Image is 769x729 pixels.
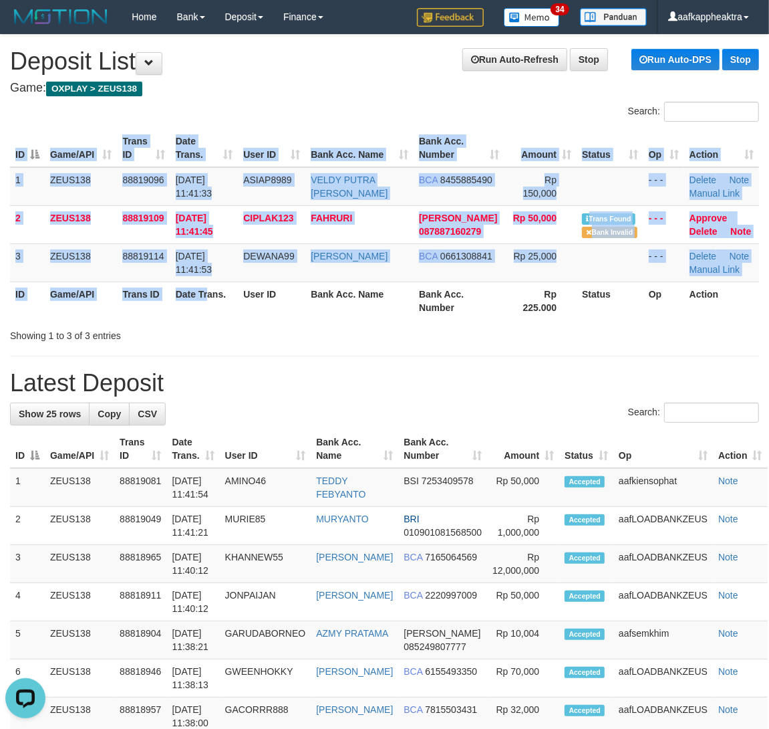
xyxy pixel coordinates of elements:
[10,403,90,425] a: Show 25 rows
[305,282,414,320] th: Bank Acc. Name
[440,175,492,185] span: Copy 8455885490 to clipboard
[422,476,474,486] span: Copy 7253409578 to clipboard
[114,430,166,468] th: Trans ID: activate to sort column ascending
[718,704,738,715] a: Note
[45,205,117,243] td: ZEUS138
[419,251,438,262] span: BCA
[404,641,466,652] span: Copy 085249807777 to clipboard
[730,175,750,185] a: Note
[570,48,608,71] a: Stop
[664,102,759,122] input: Search:
[689,213,728,223] a: Approve
[643,282,684,320] th: Op
[316,666,393,677] a: [PERSON_NAME]
[417,8,484,27] img: Feedback.jpg
[582,213,635,225] span: Similar transaction found
[730,226,751,237] a: Note
[425,590,477,601] span: Copy 2220997009 to clipboard
[565,667,605,678] span: Accepted
[404,527,482,538] span: Copy 010901081568500 to clipboard
[166,468,219,507] td: [DATE] 11:41:54
[10,621,45,659] td: 5
[114,621,166,659] td: 88818904
[10,48,759,75] h1: Deposit List
[5,5,45,45] button: Open LiveChat chat widget
[10,430,45,468] th: ID: activate to sort column descending
[10,583,45,621] td: 4
[122,251,164,262] span: 88819114
[238,129,305,167] th: User ID: activate to sort column ascending
[487,430,559,468] th: Amount: activate to sort column ascending
[220,621,311,659] td: GARUDABORNEO
[117,129,170,167] th: Trans ID: activate to sort column ascending
[10,324,311,342] div: Showing 1 to 3 of 3 entries
[631,49,720,70] a: Run Auto-DPS
[582,227,637,238] span: Bank is not match
[404,552,422,562] span: BCA
[114,545,166,583] td: 88818965
[98,409,121,419] span: Copy
[114,507,166,545] td: 88819049
[10,507,45,545] td: 2
[404,590,422,601] span: BCA
[10,205,45,243] td: 2
[45,282,117,320] th: Game/API
[166,430,219,468] th: Date Trans.: activate to sort column ascending
[10,243,45,282] td: 3
[176,175,212,199] span: [DATE] 11:41:33
[220,659,311,698] td: GWEENHOKKY
[220,507,311,545] td: MURIE85
[504,129,577,167] th: Amount: activate to sort column ascending
[580,8,647,26] img: panduan.png
[10,167,45,206] td: 1
[722,49,759,70] a: Stop
[487,621,559,659] td: Rp 10,004
[114,468,166,507] td: 88819081
[487,583,559,621] td: Rp 50,000
[487,507,559,545] td: Rp 1,000,000
[170,282,239,320] th: Date Trans.
[551,3,569,15] span: 34
[45,430,114,468] th: Game/API: activate to sort column ascending
[643,167,684,206] td: - - -
[514,251,557,262] span: Rp 25,000
[220,468,311,507] td: AMINO46
[718,628,738,639] a: Note
[577,129,643,167] th: Status: activate to sort column ascending
[45,545,114,583] td: ZEUS138
[504,8,560,27] img: Button%20Memo.svg
[45,621,114,659] td: ZEUS138
[166,621,219,659] td: [DATE] 11:38:21
[220,583,311,621] td: JONPAIJAN
[513,213,557,223] span: Rp 50,000
[718,552,738,562] a: Note
[628,102,759,122] label: Search:
[565,591,605,602] span: Accepted
[565,476,605,488] span: Accepted
[577,282,643,320] th: Status
[45,659,114,698] td: ZEUS138
[414,129,504,167] th: Bank Acc. Number: activate to sort column ascending
[643,243,684,282] td: - - -
[425,552,477,562] span: Copy 7165064569 to clipboard
[713,430,768,468] th: Action: activate to sort column ascending
[730,251,750,262] a: Note
[114,583,166,621] td: 88818911
[10,545,45,583] td: 3
[10,129,45,167] th: ID: activate to sort column descending
[176,213,213,237] span: [DATE] 11:41:45
[10,7,112,27] img: MOTION_logo.png
[243,175,291,185] span: ASIAP8989
[316,628,388,639] a: AZMY PRATAMA
[425,666,477,677] span: Copy 6155493350 to clipboard
[166,545,219,583] td: [DATE] 11:40:12
[45,167,117,206] td: ZEUS138
[565,705,605,716] span: Accepted
[238,282,305,320] th: User ID
[689,188,740,199] a: Manual Link
[419,175,438,185] span: BCA
[689,264,740,275] a: Manual Link
[10,282,45,320] th: ID
[689,175,716,185] a: Delete
[10,659,45,698] td: 6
